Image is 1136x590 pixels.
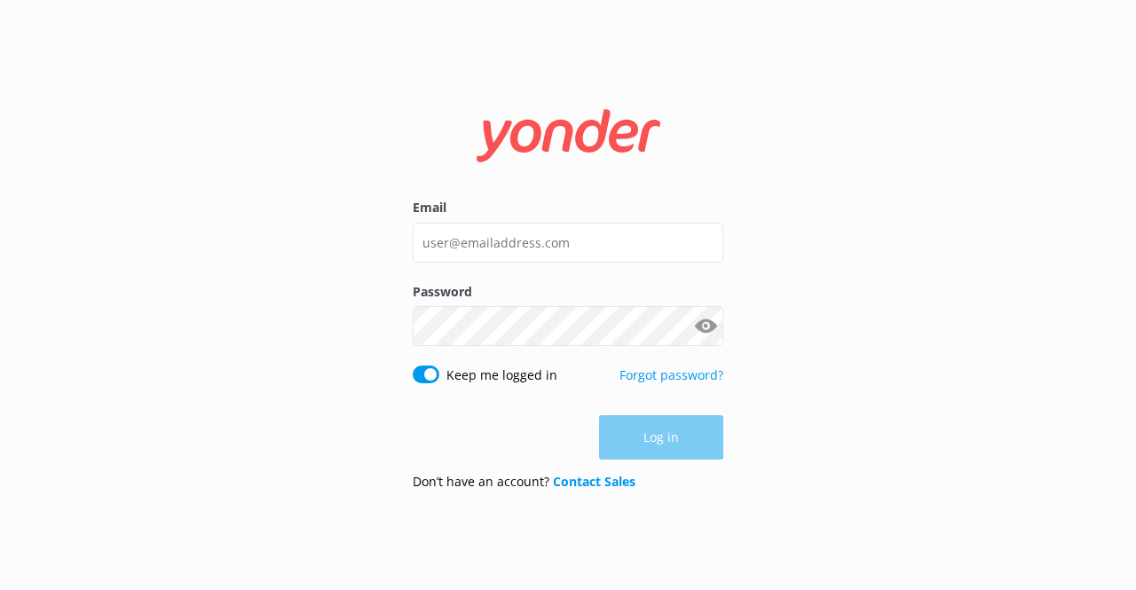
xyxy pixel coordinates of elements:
a: Forgot password? [619,366,723,383]
input: user@emailaddress.com [413,223,723,263]
a: Contact Sales [553,473,635,490]
p: Don’t have an account? [413,472,635,492]
label: Password [413,282,723,302]
label: Email [413,198,723,217]
button: Show password [688,309,723,344]
label: Keep me logged in [446,366,557,385]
